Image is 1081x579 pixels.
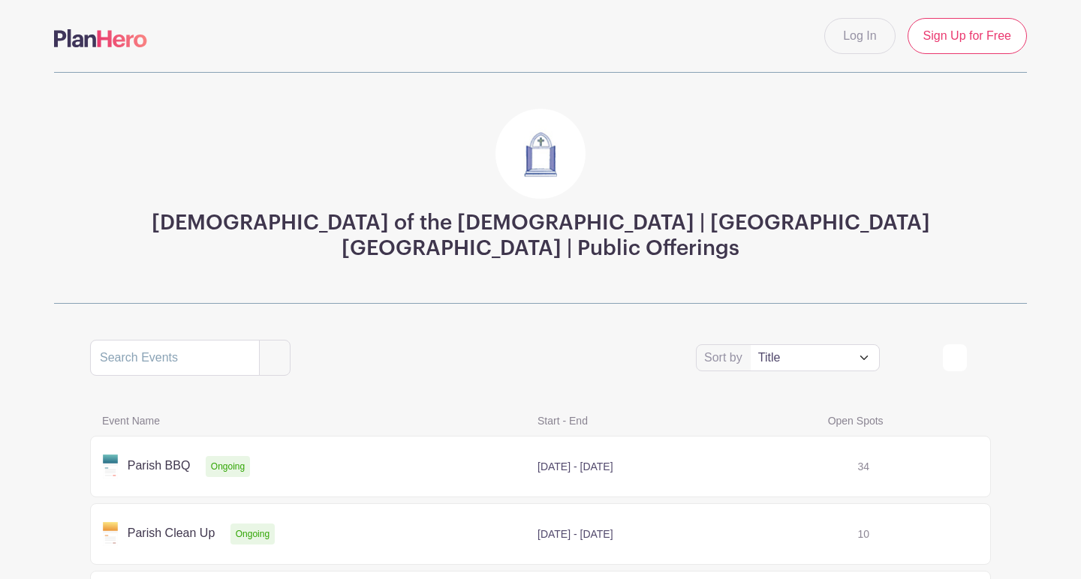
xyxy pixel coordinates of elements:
[93,412,528,430] span: Event Name
[90,211,991,261] h3: [DEMOGRAPHIC_DATA] of the [DEMOGRAPHIC_DATA] | [GEOGRAPHIC_DATA] [GEOGRAPHIC_DATA] | Public Offer...
[908,18,1027,54] a: Sign Up for Free
[824,18,895,54] a: Log In
[495,109,586,199] img: Doors3.jpg
[704,349,747,367] label: Sort by
[916,344,991,371] div: order and view
[819,412,964,430] span: Open Spots
[90,340,260,376] input: Search Events
[54,29,147,47] img: logo-507f7623f17ff9eddc593b1ce0a138ce2505c220e1c5a4e2b4648c50719b7d32.svg
[528,412,819,430] span: Start - End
